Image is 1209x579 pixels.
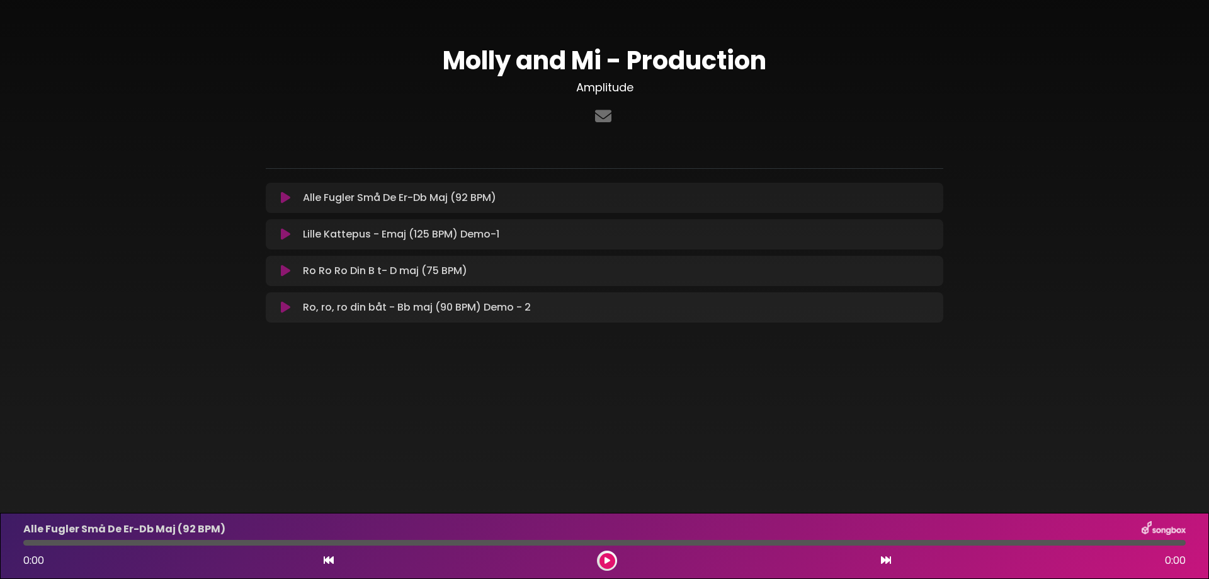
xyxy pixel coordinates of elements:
[303,190,496,205] p: Alle Fugler Små De Er-Db Maj (92 BPM)
[303,227,499,242] p: Lille Kattepus - Emaj (125 BPM) Demo-1
[266,45,943,76] h1: Molly and Mi - Production
[266,81,943,95] h3: Amplitude
[303,300,531,315] p: Ro, ro, ro din båt - Bb maj (90 BPM) Demo - 2
[303,263,467,278] p: Ro Ro Ro Din B t- D maj (75 BPM)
